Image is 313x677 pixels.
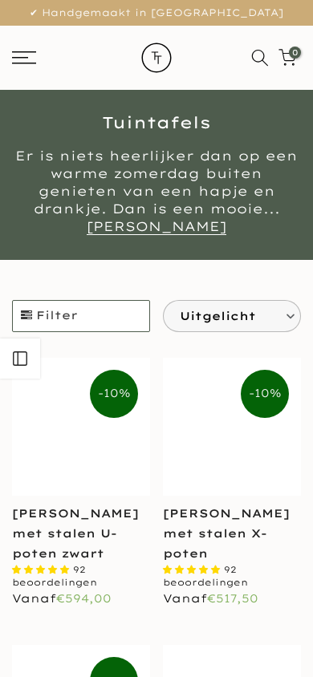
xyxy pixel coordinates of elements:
[164,301,300,331] label: Uitgelicht
[12,564,97,587] span: 92 beoordelingen
[12,591,112,606] span: Vanaf
[87,218,226,235] a: [PERSON_NAME]
[163,564,248,587] span: 92 beoordelingen
[278,49,296,67] a: 0
[12,506,139,561] a: [PERSON_NAME] met stalen U-poten zwart
[90,370,138,418] span: -10%
[163,506,290,561] a: [PERSON_NAME] met stalen X-poten
[12,147,301,235] div: Er is niets heerlijker dan op een warme zomerdag buiten genieten van een hapje en drankje. Dan is...
[13,301,149,331] span: Filter
[241,370,289,418] span: -10%
[163,564,224,575] span: 4.87 stars
[207,591,258,606] span: €517,50
[20,4,293,22] p: ✔ Handgemaakt in [GEOGRAPHIC_DATA]
[12,115,301,131] h1: Tuintafels
[56,591,112,606] span: €594,00
[289,47,301,59] span: 0
[12,564,73,575] span: 4.87 stars
[180,301,272,331] span: Uitgelicht
[128,26,185,90] img: trend-table
[163,591,258,606] span: Vanaf
[2,595,82,675] iframe: toggle-frame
